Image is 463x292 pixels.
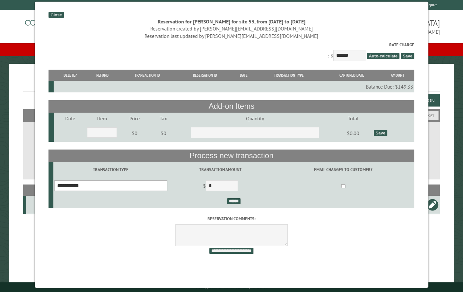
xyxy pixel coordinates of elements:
[48,42,414,48] label: Rate Charge
[23,13,103,38] img: Campground Commander
[86,113,118,124] td: Item
[48,100,414,112] th: Add-on Items
[118,113,151,124] td: Price
[374,130,387,136] div: Save
[233,70,255,81] th: Date
[48,12,64,18] div: Close
[54,70,87,81] th: Delete?
[420,111,439,120] button: Reset
[177,70,233,81] th: Reservation ID
[48,216,414,222] label: Reservation comments:
[23,74,440,92] h1: Reservations
[401,53,414,59] span: Save
[23,109,440,121] h2: Filters
[118,70,177,81] th: Transaction ID
[168,177,273,195] td: $
[323,70,380,81] th: Captured Date
[255,70,323,81] th: Transaction Type
[334,124,373,142] td: $0.00
[151,124,176,142] td: $0
[176,113,334,124] td: Quantity
[334,113,373,124] td: Total
[118,124,151,142] td: $0
[151,113,176,124] td: Tax
[54,81,415,92] td: Balance Due: $149.33
[274,167,414,173] label: Email changes to customer?
[29,202,50,208] div: 53
[54,113,86,124] td: Date
[48,150,414,162] th: Process new transaction
[26,185,51,196] th: Site
[169,167,271,173] label: Transaction Amount
[380,70,414,81] th: Amount
[55,167,167,173] label: Transaction Type
[48,42,414,63] div: : $
[48,18,414,25] div: Reservation for [PERSON_NAME] for site 53, from [DATE] to [DATE]
[367,53,400,59] span: Auto-calculate
[48,25,414,32] div: Reservation created by [PERSON_NAME][EMAIL_ADDRESS][DOMAIN_NAME]
[87,70,118,81] th: Refund
[195,285,268,289] small: © Campground Commander LLC. All rights reserved.
[48,32,414,39] div: Reservation last updated by [PERSON_NAME][EMAIL_ADDRESS][DOMAIN_NAME]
